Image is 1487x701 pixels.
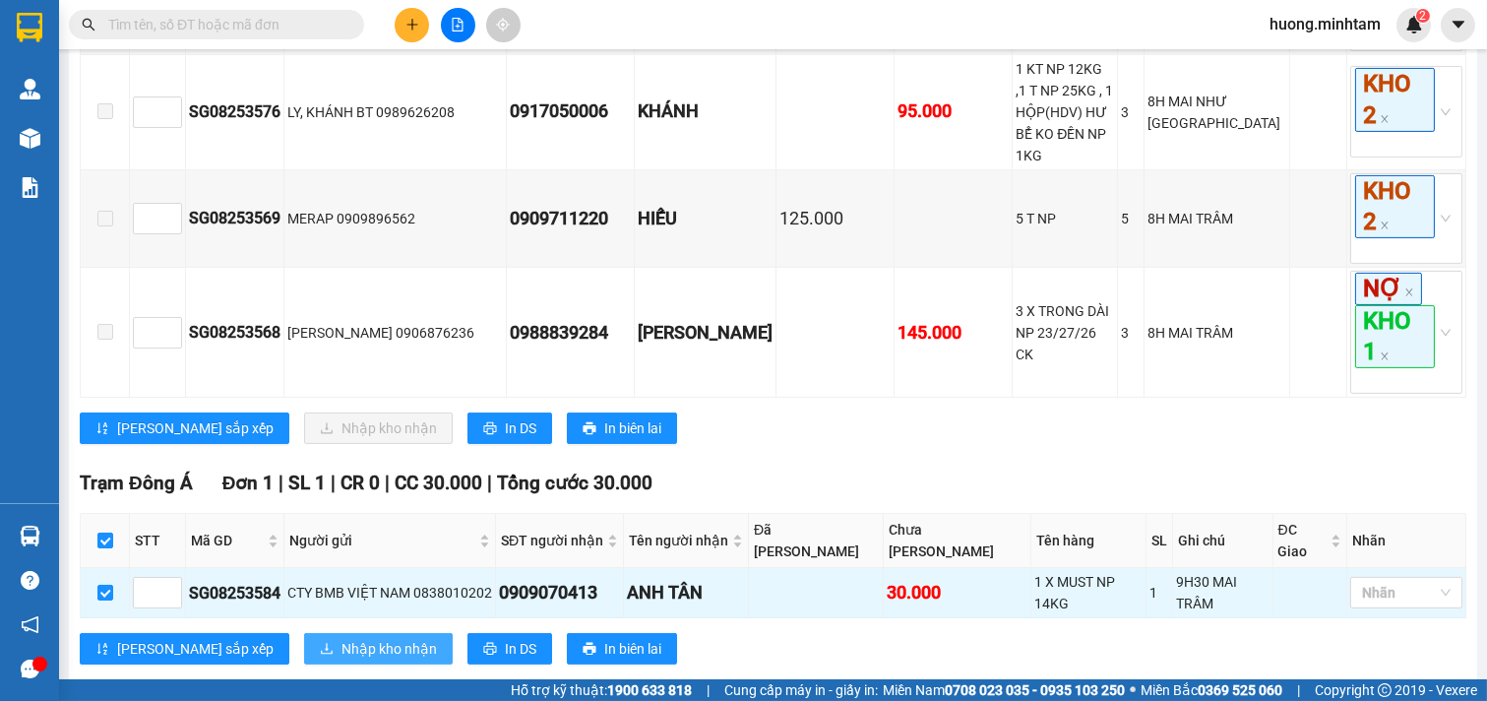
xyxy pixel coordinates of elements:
[635,268,776,399] td: MỸ LINH
[130,514,186,568] th: STT
[627,579,745,606] div: ANH TÂN
[779,205,891,232] div: 125.000
[1034,571,1143,614] div: 1 X MUST NP 14KG
[186,55,284,170] td: SG08253576
[1378,683,1392,697] span: copyright
[1130,686,1136,694] span: ⚪️
[510,97,631,125] div: 0917050006
[1173,514,1273,568] th: Ghi chú
[1016,208,1114,229] div: 5 T NP
[287,322,503,344] div: [PERSON_NAME] 0906876236
[1380,221,1390,230] span: close
[1352,530,1460,551] div: Nhãn
[1149,582,1169,604] div: 1
[496,18,510,32] span: aim
[1016,58,1114,166] div: 1 KT NP 12KG ,1 T NP 25KG , 1 HỘP(HDV) HƯ BỂ KO ĐỀN NP 1KG
[21,615,39,634] span: notification
[624,568,749,618] td: ANH TÂN
[186,268,284,399] td: SG08253568
[1016,300,1114,365] div: 3 X TRONG DÀI NP 23/27/26 CK
[467,633,552,665] button: printerIn DS
[304,633,453,665] button: downloadNhập kho nhận
[511,679,692,701] span: Hỗ trợ kỹ thuật:
[507,170,635,268] td: 0909711220
[638,205,773,232] div: HIẾU
[1297,679,1300,701] span: |
[189,581,280,605] div: SG08253584
[898,319,1010,347] div: 145.000
[1416,9,1430,23] sup: 2
[583,642,596,658] span: printer
[1419,9,1426,23] span: 2
[487,472,492,494] span: |
[80,472,193,494] span: Trạm Đông Á
[486,8,521,42] button: aim
[1441,8,1475,42] button: caret-down
[304,413,453,444] button: downloadNhập kho nhận
[191,530,264,551] span: Mã GD
[749,514,883,568] th: Đã [PERSON_NAME]
[1355,273,1422,305] span: NỢ
[21,571,39,590] span: question-circle
[604,417,661,439] span: In biên lai
[505,417,536,439] span: In DS
[638,97,773,125] div: KHÁNH
[497,472,652,494] span: Tổng cước 30.000
[501,530,603,551] span: SĐT người nhận
[287,101,503,123] div: LY, KHÁNH BT 0989626208
[510,205,631,232] div: 0909711220
[288,472,326,494] span: SL 1
[287,208,503,229] div: MERAP 0909896562
[505,638,536,660] span: In DS
[1355,175,1435,238] span: KHO 2
[1121,322,1141,344] div: 3
[499,579,620,606] div: 0909070413
[189,206,280,230] div: SG08253569
[95,642,109,658] span: sort-ascending
[883,679,1125,701] span: Miền Nam
[320,642,334,658] span: download
[189,99,280,124] div: SG08253576
[1198,682,1282,698] strong: 0369 525 060
[635,170,776,268] td: HIẾU
[707,679,710,701] span: |
[186,170,284,268] td: SG08253569
[1355,305,1435,368] span: KHO 1
[604,638,661,660] span: In biên lai
[20,177,40,198] img: solution-icon
[95,421,109,437] span: sort-ascending
[186,568,284,618] td: SG08253584
[189,320,280,345] div: SG08253568
[1141,679,1282,701] span: Miền Bắc
[629,530,728,551] span: Tên người nhận
[467,413,552,444] button: printerIn DS
[1146,514,1173,568] th: SL
[1355,68,1435,131] span: KHO 2
[483,421,497,437] span: printer
[341,638,437,660] span: Nhập kho nhận
[1380,351,1390,361] span: close
[395,472,482,494] span: CC 30.000
[567,633,677,665] button: printerIn biên lai
[1405,16,1423,33] img: icon-new-feature
[222,472,275,494] span: Đơn 1
[1147,91,1286,134] div: 8H MAI NHƯ [GEOGRAPHIC_DATA]
[80,413,289,444] button: sort-ascending[PERSON_NAME] sắp xếp
[583,421,596,437] span: printer
[635,55,776,170] td: KHÁNH
[945,682,1125,698] strong: 0708 023 035 - 0935 103 250
[638,319,773,347] div: [PERSON_NAME]
[1450,16,1467,33] span: caret-down
[1176,571,1270,614] div: 9H30 MAI TRÂM
[507,268,635,399] td: 0988839284
[331,472,336,494] span: |
[279,472,283,494] span: |
[80,633,289,665] button: sort-ascending[PERSON_NAME] sắp xếp
[1404,287,1414,297] span: close
[483,642,497,658] span: printer
[117,638,274,660] span: [PERSON_NAME] sắp xếp
[1254,12,1396,36] span: huong.minhtam
[20,79,40,99] img: warehouse-icon
[607,682,692,698] strong: 1900 633 818
[1121,101,1141,123] div: 3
